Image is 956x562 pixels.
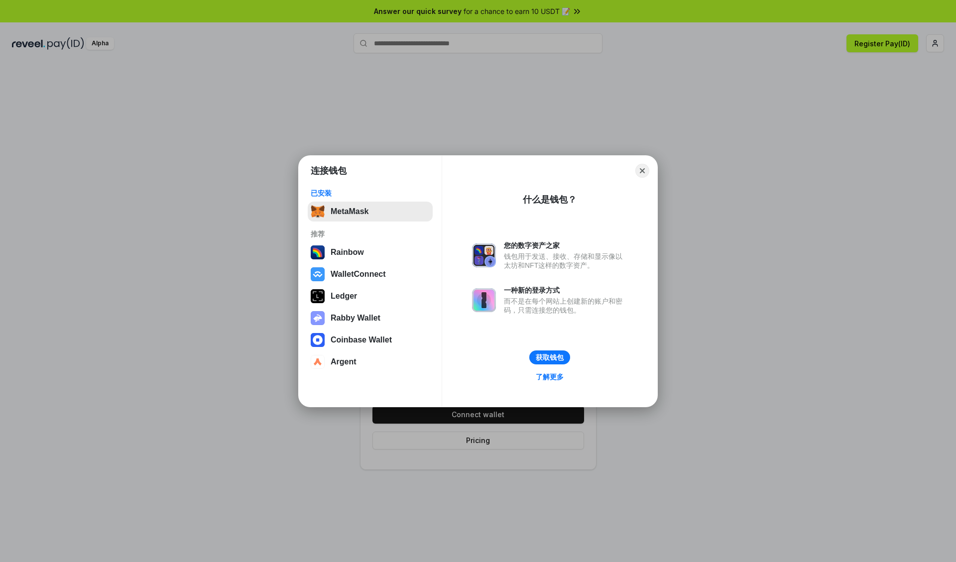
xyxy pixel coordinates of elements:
[536,353,564,362] div: 获取钱包
[311,229,430,238] div: 推荐
[472,243,496,267] img: svg+xml,%3Csvg%20xmlns%3D%22http%3A%2F%2Fwww.w3.org%2F2000%2Fsvg%22%20fill%3D%22none%22%20viewBox...
[311,189,430,198] div: 已安装
[308,308,433,328] button: Rabby Wallet
[331,248,364,257] div: Rainbow
[331,357,357,366] div: Argent
[331,270,386,279] div: WalletConnect
[331,207,368,216] div: MetaMask
[311,245,325,259] img: svg+xml,%3Csvg%20width%3D%22120%22%20height%3D%22120%22%20viewBox%3D%220%200%20120%20120%22%20fil...
[308,286,433,306] button: Ledger
[311,333,325,347] img: svg+xml,%3Csvg%20width%3D%2228%22%20height%3D%2228%22%20viewBox%3D%220%200%2028%2028%22%20fill%3D...
[523,194,577,206] div: 什么是钱包？
[530,370,570,383] a: 了解更多
[311,267,325,281] img: svg+xml,%3Csvg%20width%3D%2228%22%20height%3D%2228%22%20viewBox%3D%220%200%2028%2028%22%20fill%3D...
[308,202,433,222] button: MetaMask
[308,330,433,350] button: Coinbase Wallet
[504,286,627,295] div: 一种新的登录方式
[331,292,357,301] div: Ledger
[331,336,392,344] div: Coinbase Wallet
[536,372,564,381] div: 了解更多
[311,165,347,177] h1: 连接钱包
[311,289,325,303] img: svg+xml,%3Csvg%20xmlns%3D%22http%3A%2F%2Fwww.w3.org%2F2000%2Fsvg%22%20width%3D%2228%22%20height%3...
[635,164,649,178] button: Close
[308,264,433,284] button: WalletConnect
[529,350,570,364] button: 获取钱包
[472,288,496,312] img: svg+xml,%3Csvg%20xmlns%3D%22http%3A%2F%2Fwww.w3.org%2F2000%2Fsvg%22%20fill%3D%22none%22%20viewBox...
[308,352,433,372] button: Argent
[311,311,325,325] img: svg+xml,%3Csvg%20xmlns%3D%22http%3A%2F%2Fwww.w3.org%2F2000%2Fsvg%22%20fill%3D%22none%22%20viewBox...
[504,297,627,315] div: 而不是在每个网站上创建新的账户和密码，只需连接您的钱包。
[308,242,433,262] button: Rainbow
[311,205,325,219] img: svg+xml,%3Csvg%20fill%3D%22none%22%20height%3D%2233%22%20viewBox%3D%220%200%2035%2033%22%20width%...
[311,355,325,369] img: svg+xml,%3Csvg%20width%3D%2228%22%20height%3D%2228%22%20viewBox%3D%220%200%2028%2028%22%20fill%3D...
[331,314,380,323] div: Rabby Wallet
[504,252,627,270] div: 钱包用于发送、接收、存储和显示像以太坊和NFT这样的数字资产。
[504,241,627,250] div: 您的数字资产之家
